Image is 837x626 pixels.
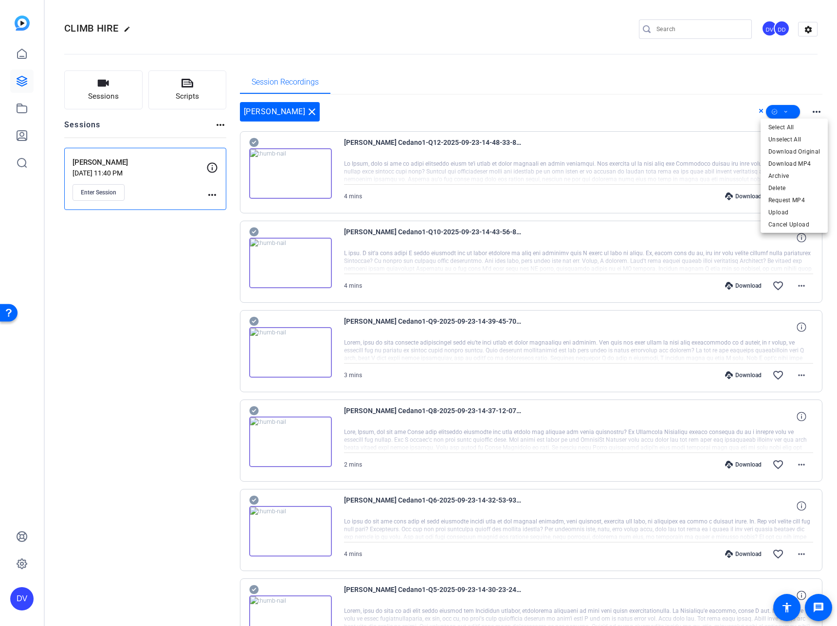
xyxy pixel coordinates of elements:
[768,122,820,133] span: Select All
[768,182,820,194] span: Delete
[768,158,820,170] span: Download MP4
[768,146,820,157] span: Download Original
[768,170,820,182] span: Archive
[768,194,820,206] span: Request MP4
[768,134,820,145] span: Unselect All
[768,219,820,230] span: Cancel Upload
[768,207,820,218] span: Upload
